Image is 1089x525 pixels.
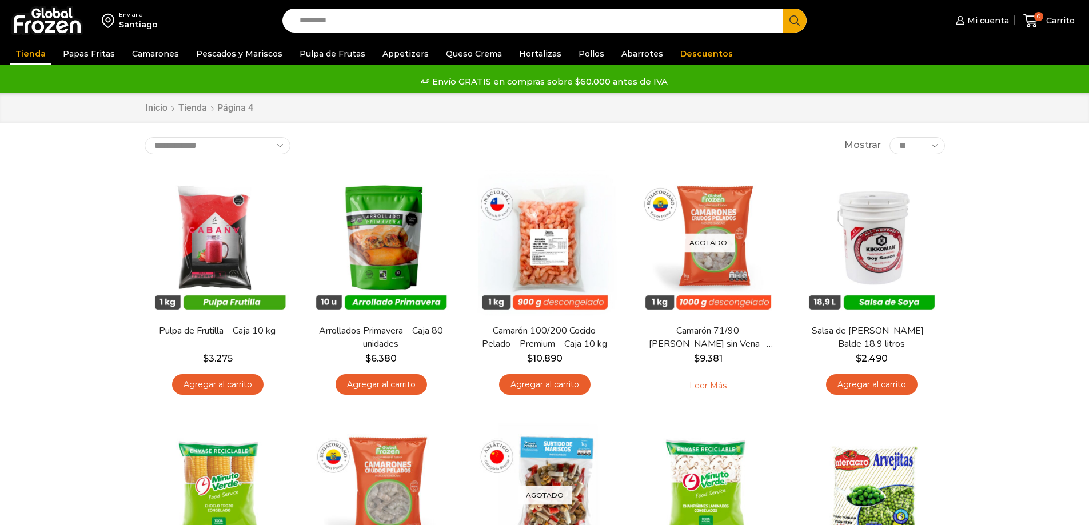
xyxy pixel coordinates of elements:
[1034,12,1043,21] span: 0
[805,324,937,351] a: Salsa de [PERSON_NAME] – Balde 18.9 litros
[145,102,168,115] a: Inicio
[145,137,290,154] select: Pedido de la tienda
[513,43,567,65] a: Hortalizas
[151,324,283,338] a: Pulpa de Frutilla – Caja 10 kg
[315,324,446,351] a: Arrollados Primavera – Caja 80 unidades
[856,353,888,364] bdi: 2.490
[856,353,861,364] span: $
[826,374,918,395] a: Agregar al carrito: “Salsa de Soya Kikkoman - Balde 18.9 litros”
[616,43,669,65] a: Abarrotes
[499,374,591,395] a: Agregar al carrito: “Camarón 100/200 Cocido Pelado - Premium - Caja 10 kg”
[190,43,288,65] a: Pescados y Mariscos
[527,353,563,364] bdi: 10.890
[365,353,397,364] bdi: 6.380
[217,102,253,113] span: Página 4
[336,374,427,395] a: Agregar al carrito: “Arrollados Primavera - Caja 80 unidades”
[172,374,264,395] a: Agregar al carrito: “Pulpa de Frutilla - Caja 10 kg”
[10,43,51,65] a: Tienda
[964,15,1009,26] span: Mi cuenta
[126,43,185,65] a: Camarones
[119,11,158,19] div: Enviar a
[573,43,610,65] a: Pollos
[675,43,739,65] a: Descuentos
[57,43,121,65] a: Papas Fritas
[1043,15,1075,26] span: Carrito
[844,139,881,152] span: Mostrar
[377,43,434,65] a: Appetizers
[102,11,119,30] img: address-field-icon.svg
[527,353,533,364] span: $
[478,324,610,351] a: Camarón 100/200 Cocido Pelado – Premium – Caja 10 kg
[203,353,233,364] bdi: 3.275
[783,9,807,33] button: Search button
[178,102,208,115] a: Tienda
[145,102,256,115] nav: Breadcrumb
[119,19,158,30] div: Santiago
[518,486,572,504] p: Agotado
[694,353,723,364] bdi: 9.381
[440,43,508,65] a: Queso Crema
[203,353,209,364] span: $
[294,43,371,65] a: Pulpa de Frutas
[642,324,773,351] a: Camarón 71/90 [PERSON_NAME] sin Vena – Super Prime – Caja 10 kg
[672,374,744,398] a: Leé más sobre “Camarón 71/90 Crudo Pelado sin Vena - Super Prime - Caja 10 kg”
[953,9,1009,32] a: Mi cuenta
[694,353,700,364] span: $
[365,353,371,364] span: $
[1020,7,1078,34] a: 0 Carrito
[681,233,735,252] p: Agotado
